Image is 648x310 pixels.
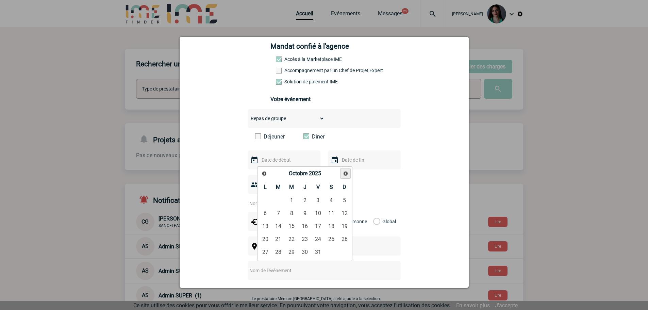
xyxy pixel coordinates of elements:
a: 28 [272,246,285,258]
a: 15 [285,220,298,232]
a: 12 [338,207,351,219]
a: 9 [299,207,311,219]
a: 27 [259,246,271,258]
a: 6 [259,207,271,219]
a: 11 [325,207,337,219]
a: 29 [285,246,298,258]
a: 20 [259,233,271,245]
a: 23 [299,233,311,245]
a: 19 [338,220,351,232]
a: 22 [285,233,298,245]
a: 18 [325,220,337,232]
span: Mardi [276,184,281,190]
label: Global [373,212,378,231]
input: Nom de l'événement [248,266,383,275]
label: Prestation payante [276,68,306,73]
span: Mercredi [289,184,294,190]
a: 16 [299,220,311,232]
label: Diner [303,133,343,140]
input: Nombre de participants [248,199,312,208]
a: 26 [338,233,351,245]
h4: Mandat confié à l'agence [270,42,349,50]
a: Précédent [259,168,269,178]
a: Suivant [340,168,351,179]
a: 31 [312,246,325,258]
span: 2025 [309,170,321,177]
a: 1 [285,194,298,207]
span: Samedi [330,184,333,190]
a: 25 [325,233,337,245]
a: 14 [272,220,285,232]
a: 7 [272,207,285,219]
input: Date de début [260,156,307,164]
a: 10 [312,207,325,219]
span: Vendredi [316,184,320,190]
h3: Votre événement [270,96,378,102]
label: Accès à la Marketplace IME [276,56,306,62]
a: 17 [312,220,325,232]
a: 13 [259,220,271,232]
a: 8 [285,207,298,219]
input: Date de fin [340,156,387,164]
a: 5 [338,194,351,207]
a: 3 [312,194,325,207]
a: 24 [312,233,325,245]
label: Déjeuner [255,133,294,140]
span: Précédent [262,171,267,176]
span: Suivant [343,171,348,176]
a: 4 [325,194,337,207]
a: 2 [299,194,311,207]
a: 30 [299,246,311,258]
span: Lundi [264,184,267,190]
label: Conformité aux process achat client, Prise en charge de la facturation, Mutualisation de plusieur... [276,79,306,84]
span: Octobre [289,170,308,177]
span: Jeudi [303,184,306,190]
a: 21 [272,233,285,245]
span: Dimanche [343,184,346,190]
